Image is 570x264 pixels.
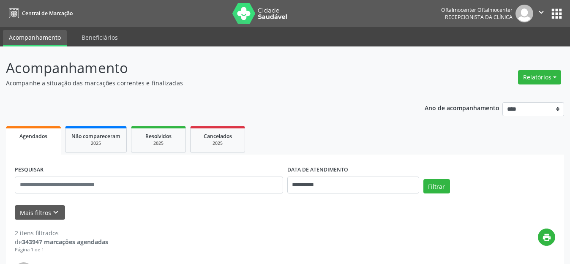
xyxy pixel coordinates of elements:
i: keyboard_arrow_down [51,208,60,217]
span: Resolvidos [145,133,172,140]
button: apps [549,6,564,21]
div: 2 itens filtrados [15,229,108,237]
button: Relatórios [518,70,561,84]
button:  [533,5,549,22]
span: Central de Marcação [22,10,73,17]
img: img [515,5,533,22]
span: Recepcionista da clínica [445,14,513,21]
a: Beneficiários [76,30,124,45]
div: de [15,237,108,246]
i:  [537,8,546,17]
button: print [538,229,555,246]
label: PESQUISAR [15,163,44,177]
div: Página 1 de 1 [15,246,108,253]
a: Acompanhamento [3,30,67,46]
p: Ano de acompanhamento [425,102,499,113]
i: print [542,233,551,242]
div: 2025 [137,140,180,147]
a: Central de Marcação [6,6,73,20]
span: Agendados [19,133,47,140]
div: Oftalmocenter Oftalmocenter [441,6,513,14]
label: DATA DE ATENDIMENTO [287,163,348,177]
button: Filtrar [423,179,450,193]
p: Acompanhamento [6,57,397,79]
p: Acompanhe a situação das marcações correntes e finalizadas [6,79,397,87]
span: Não compareceram [71,133,120,140]
strong: 343947 marcações agendadas [22,238,108,246]
div: 2025 [196,140,239,147]
button: Mais filtroskeyboard_arrow_down [15,205,65,220]
span: Cancelados [204,133,232,140]
div: 2025 [71,140,120,147]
